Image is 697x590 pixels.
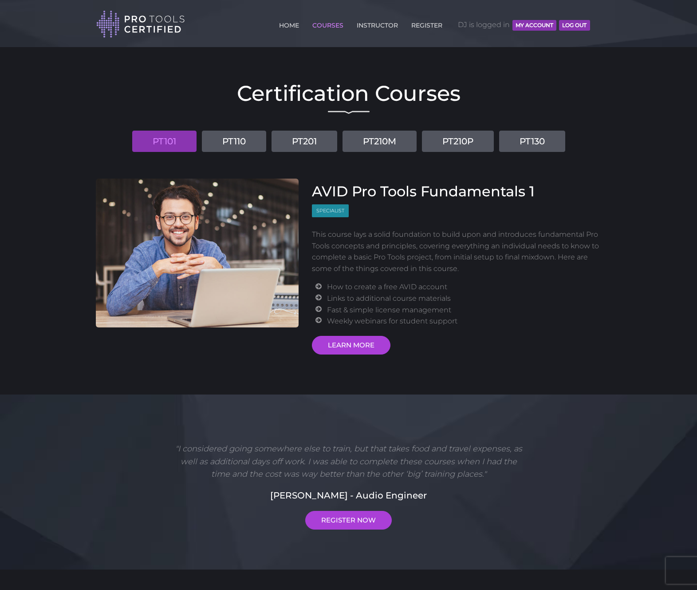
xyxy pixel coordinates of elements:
img: decorative line [328,111,370,114]
a: PT210M [343,131,417,152]
a: PT110 [202,131,266,152]
p: This course lays a solid foundation to build upon and introduces fundamental Pro Tools concepts a... [312,229,602,274]
a: PT101 [132,131,197,152]
h5: [PERSON_NAME] - Audio Engineer [96,489,602,502]
a: PT210P [422,131,494,152]
span: Specialist [312,204,349,217]
a: HOME [277,16,301,31]
a: PT130 [499,131,565,152]
li: Fast & simple license management [327,304,601,316]
img: AVID Pro Tools Fundamentals 1 Course [96,179,299,327]
li: Weekly webinars for student support [327,315,601,327]
a: COURSES [310,16,346,31]
img: Pro Tools Certified Logo [96,10,185,39]
li: Links to additional course materials [327,293,601,304]
a: REGISTER [409,16,445,31]
a: PT201 [272,131,337,152]
p: "I considered going somewhere else to train, but that takes food and travel expenses, as well as ... [172,442,526,481]
button: MY ACCOUNT [512,20,556,31]
h3: AVID Pro Tools Fundamentals 1 [312,183,602,200]
li: How to create a free AVID account [327,281,601,293]
button: Log Out [559,20,590,31]
h2: Certification Courses [96,83,602,104]
a: REGISTER NOW [305,511,392,530]
span: DJ is logged in [458,12,590,38]
a: LEARN MORE [312,336,390,355]
a: INSTRUCTOR [354,16,400,31]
